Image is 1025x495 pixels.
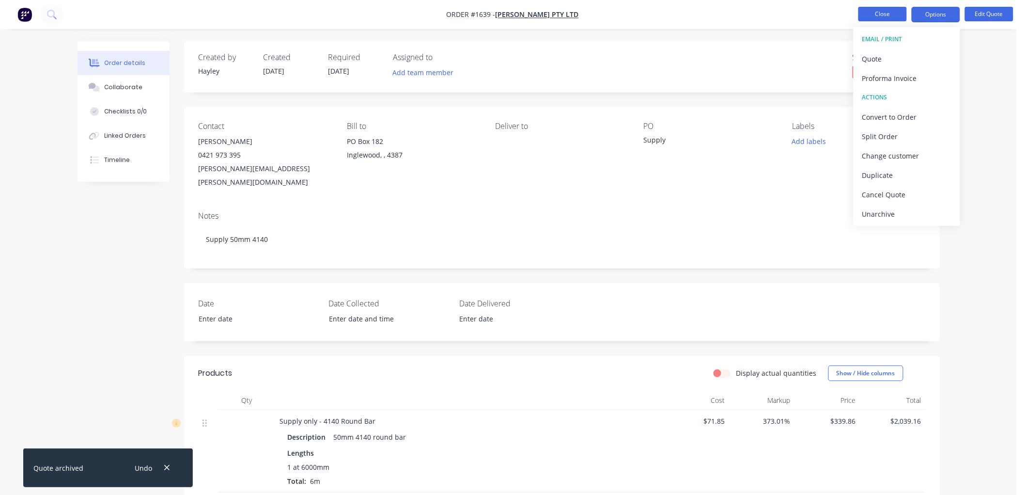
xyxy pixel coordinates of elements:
[78,148,170,172] button: Timeline
[328,66,350,76] span: [DATE]
[862,52,951,66] div: Quote
[199,135,331,148] div: [PERSON_NAME]
[104,107,147,116] div: Checklists 0/0
[854,88,960,107] button: ACTIONS
[347,135,480,166] div: PO Box 182Inglewood, , 4387
[347,148,480,162] div: Inglewood, , 4387
[199,122,331,131] div: Contact
[33,463,83,473] div: Quote archived
[854,30,960,49] button: EMAIL / PRINT
[264,66,285,76] span: [DATE]
[729,391,794,410] div: Markup
[794,391,860,410] div: Price
[854,185,960,204] button: Cancel Quote
[393,66,459,79] button: Add team member
[393,53,490,62] div: Assigned to
[280,416,376,426] span: Supply only - 4140 Round Bar
[78,75,170,99] button: Collaborate
[495,122,628,131] div: Deliver to
[78,51,170,75] button: Order details
[388,66,459,79] button: Add team member
[853,53,925,62] div: Status
[854,49,960,68] button: Quote
[199,211,925,221] div: Notes
[644,135,765,148] div: Supply
[853,66,911,78] span: Archived
[736,368,817,378] label: Display actual quantities
[496,10,579,19] a: [PERSON_NAME] Pty Ltd
[644,122,777,131] div: PO
[858,7,907,21] button: Close
[347,135,480,148] div: PO Box 182
[104,131,146,140] div: Linked Orders
[78,124,170,148] button: Linked Orders
[199,224,925,254] div: Supply 50mm 4140
[798,416,856,426] span: $339.86
[854,146,960,165] button: Change customer
[329,298,450,309] label: Date Collected
[199,148,331,162] div: 0421 973 395
[452,312,573,326] input: Enter date
[17,7,32,22] img: Factory
[854,127,960,146] button: Split Order
[328,53,382,62] div: Required
[862,207,951,221] div: Unarchive
[862,91,951,104] div: ACTIONS
[792,122,925,131] div: Labels
[288,448,314,458] span: Lengths
[447,10,496,19] span: Order #1639 -
[862,168,951,182] div: Duplicate
[860,391,925,410] div: Total
[199,66,252,76] div: Hayley
[104,156,130,164] div: Timeline
[199,367,233,379] div: Products
[854,68,960,88] button: Proforma Invoice
[668,416,725,426] span: $71.85
[862,188,951,202] div: Cancel Quote
[129,462,157,475] button: Undo
[288,430,330,444] div: Description
[965,7,1013,21] button: Edit Quote
[347,122,480,131] div: Bill to
[862,110,951,124] div: Convert to Order
[862,129,951,144] div: Split Order
[199,53,252,62] div: Created by
[854,107,960,127] button: Convert to Order
[199,135,331,189] div: [PERSON_NAME]0421 973 395[PERSON_NAME][EMAIL_ADDRESS][PERSON_NAME][DOMAIN_NAME]
[288,462,330,472] span: 1 at 6000mm
[307,477,325,486] span: 6m
[104,83,142,92] div: Collaborate
[78,99,170,124] button: Checklists 0/0
[199,162,331,189] div: [PERSON_NAME][EMAIL_ADDRESS][PERSON_NAME][DOMAIN_NAME]
[733,416,791,426] span: 373.01%
[664,391,729,410] div: Cost
[854,204,960,224] button: Unarchive
[288,477,307,486] span: Total:
[862,149,951,163] div: Change customer
[912,7,960,22] button: Options
[218,391,276,410] div: Qty
[264,53,317,62] div: Created
[199,298,320,309] label: Date
[322,312,443,326] input: Enter date and time
[864,416,921,426] span: $2,039.16
[104,59,145,67] div: Order details
[459,298,580,309] label: Date Delivered
[854,165,960,185] button: Duplicate
[330,430,410,444] div: 50mm 4140 round bar
[862,71,951,85] div: Proforma Invoice
[828,366,903,381] button: Show / Hide columns
[192,312,312,326] input: Enter date
[862,33,951,46] div: EMAIL / PRINT
[787,135,831,148] button: Add labels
